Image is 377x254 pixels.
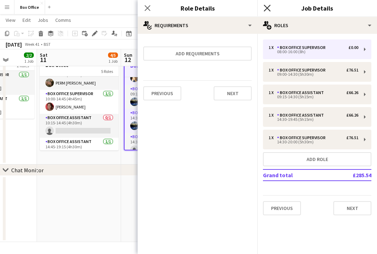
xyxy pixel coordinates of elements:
span: Comms [55,17,71,23]
div: Box Office Assistant [277,113,327,118]
div: 1 x [269,68,277,73]
div: £0.00 [348,45,358,50]
div: 14:30-20:00 (5h30m) [269,140,358,144]
td: £285.54 [329,169,371,181]
app-card-role: Box Office Assistant1/114:30-19:45 (5h15m)[PERSON_NAME] [125,109,202,133]
app-card-role: Box Office Assistant1/114:45-19:15 (4h30m) [40,138,119,162]
div: Box Office Supervisor [277,68,328,73]
button: Add requirements [143,47,252,61]
div: 09:15-14:30 (5h15m) [269,95,358,99]
app-card-role: Box Office Supervisor0/114:30-20:00 (5h30m) [125,133,202,157]
div: 1 Job [108,58,118,64]
span: Edit [23,17,31,23]
div: £66.26 [346,113,358,118]
div: 1 x [269,113,277,118]
button: Next [214,86,252,100]
div: Chat Monitor [11,167,44,174]
div: £76.51 [346,68,358,73]
div: 1 Job [24,58,33,64]
app-job-card: Updated10:00-19:30 (9h30m)4/5Box Office5 RolesBox Office Supervisor1/110:00-14:45 (4h45m)PERM [PE... [40,46,119,150]
a: Edit [20,16,33,25]
button: Box Office [14,0,45,14]
span: 5 Roles [101,69,113,74]
div: 1 x [269,135,277,140]
button: Add role [263,152,371,166]
div: 1 x [269,45,277,50]
h3: Job Details [257,4,377,13]
button: Previous [263,201,301,215]
span: Sat [40,52,48,58]
div: 09:00-14:30 (5h30m) [269,73,358,76]
app-card-role: Box Office Assistant1/109:15-14:30 (5h15m)[PERSON_NAME] [125,85,202,109]
span: View [6,17,15,23]
app-job-card: Updated08:00-20:00 (12h)3/5Box Office5 Roles08:00-16:00 (8h) Box Office Supervisor1/109:00-14:30 ... [124,46,203,150]
button: Next [333,201,371,215]
app-card-role: Box Office Supervisor1/110:00-14:45 (4h45m)PERM [PERSON_NAME] [40,66,119,90]
span: Sun [124,52,132,58]
span: 2/2 [24,52,34,58]
div: BST [44,42,51,47]
h3: Role Details [138,4,257,13]
span: 11 [39,56,48,64]
div: 14:30-19:45 (5h15m) [269,118,358,121]
div: Box Office Supervisor [277,45,328,50]
span: 4/5 [108,52,118,58]
a: View [3,16,18,25]
div: Requirements [138,17,257,34]
div: Box Office Assistant [277,90,327,95]
a: Jobs [35,16,51,25]
span: Jobs [38,17,48,23]
td: Grand total [263,169,329,181]
button: Previous [143,86,181,100]
a: Comms [52,16,74,25]
app-card-role: Box Office Supervisor1/110:00-14:45 (4h45m)[PERSON_NAME] [40,90,119,114]
div: 1 x [269,90,277,95]
app-card-role: Box Office Assistant0/110:15-14:45 (4h30m) [40,114,119,138]
div: 08:00-16:00 (8h) [269,50,358,54]
div: Box Office Supervisor [277,135,328,140]
span: 12 [123,56,132,64]
div: Roles [257,17,377,34]
div: £76.51 [346,135,358,140]
div: [DATE] [6,41,22,48]
span: Week 41 [23,42,41,47]
div: £66.26 [346,90,358,95]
